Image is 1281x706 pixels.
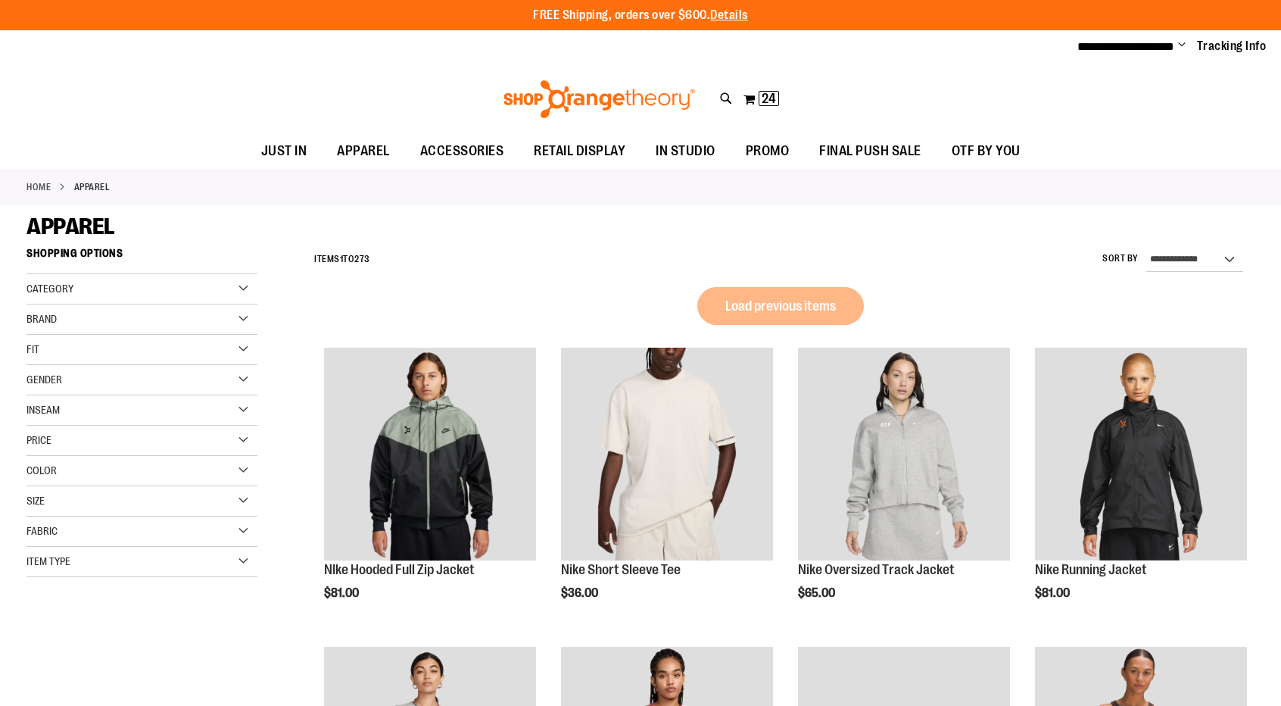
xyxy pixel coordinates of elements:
a: Nike Oversized Track Jacket [798,562,955,577]
span: Gender [26,373,62,386]
span: RETAIL DISPLAY [534,134,625,168]
a: ACCESSORIES [405,134,519,169]
a: NIke Hooded Full Zip Jacket [324,562,475,577]
span: APPAREL [26,214,115,239]
span: 1 [340,254,344,264]
img: Shop Orangetheory [501,80,697,118]
span: Item Type [26,555,70,567]
img: Nike Oversized Track Jacket [798,348,1010,560]
span: Color [26,464,57,476]
button: Load previous items [697,287,864,325]
a: IN STUDIO [640,134,731,169]
a: OTF BY YOU [937,134,1036,169]
span: PROMO [746,134,790,168]
span: Category [26,283,73,295]
span: $81.00 [324,586,361,600]
span: Price [26,434,51,446]
a: Nike Oversized Track Jacket [798,348,1010,562]
a: Home [26,180,51,194]
strong: APPAREL [74,180,111,194]
div: product [316,340,544,639]
a: RETAIL DISPLAY [519,134,640,169]
span: ACCESSORIES [420,134,504,168]
div: product [1027,340,1255,639]
span: JUST IN [261,134,307,168]
div: product [790,340,1018,639]
span: 24 [762,91,776,106]
span: $81.00 [1035,586,1072,600]
strong: Shopping Options [26,240,257,274]
label: Sort By [1102,252,1139,265]
span: Size [26,495,45,507]
span: Fit [26,343,39,355]
span: Inseam [26,404,60,416]
img: NIke Hooded Full Zip Jacket [324,348,536,560]
span: $36.00 [561,586,600,600]
a: Details [710,8,748,22]
img: Nike Running Jacket [1035,348,1247,560]
span: $65.00 [798,586,837,600]
a: Nike Short Sleeve Tee [561,348,773,562]
a: NIke Hooded Full Zip Jacket [324,348,536,562]
a: Nike Running Jacket [1035,348,1247,562]
a: PROMO [731,134,805,169]
span: FINAL PUSH SALE [819,134,921,168]
span: Brand [26,313,57,325]
span: OTF BY YOU [952,134,1021,168]
a: JUST IN [246,134,323,169]
a: Nike Short Sleeve Tee [561,562,681,577]
a: APPAREL [322,134,405,168]
span: APPAREL [337,134,390,168]
span: IN STUDIO [656,134,715,168]
span: 273 [354,254,370,264]
a: Nike Running Jacket [1035,562,1147,577]
a: Tracking Info [1197,38,1267,55]
span: Load previous items [725,298,836,314]
h2: Items to [314,248,370,271]
p: FREE Shipping, orders over $600. [533,7,748,24]
img: Nike Short Sleeve Tee [561,348,773,560]
button: Account menu [1178,39,1186,54]
span: Fabric [26,525,58,537]
div: product [553,340,781,639]
a: FINAL PUSH SALE [804,134,937,169]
